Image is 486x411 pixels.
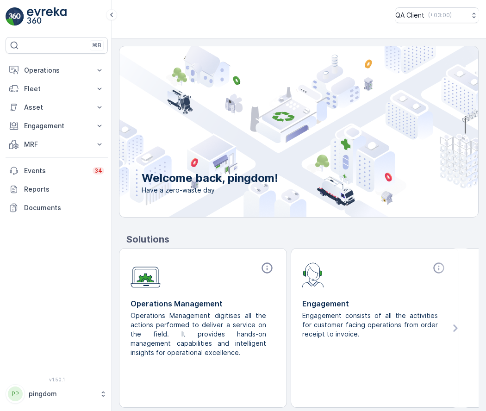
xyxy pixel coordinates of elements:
img: module-icon [131,262,161,288]
img: logo_light-DOdMpM7g.png [27,7,67,26]
p: Events [24,166,87,175]
a: Documents [6,199,108,217]
img: module-icon [302,262,324,287]
p: pingdom [29,389,95,399]
button: Fleet [6,80,108,98]
p: Welcome back, pingdom! [142,171,278,186]
span: Have a zero-waste day [142,186,278,195]
p: QA Client [395,11,424,20]
a: Reports [6,180,108,199]
p: Engagement consists of all the activities for customer facing operations from order receipt to in... [302,311,440,339]
p: Solutions [126,232,479,246]
p: Reports [24,185,104,194]
p: Engagement [24,121,89,131]
button: Asset [6,98,108,117]
p: Engagement [302,298,447,309]
a: Events34 [6,162,108,180]
p: Operations [24,66,89,75]
span: v 1.50.1 [6,377,108,382]
button: PPpingdom [6,384,108,404]
p: ⌘B [92,42,101,49]
p: ( +03:00 ) [428,12,452,19]
button: QA Client(+03:00) [395,7,479,23]
p: Operations Management [131,298,275,309]
button: MRF [6,135,108,154]
p: 34 [94,167,102,174]
p: Asset [24,103,89,112]
p: Fleet [24,84,89,93]
img: logo [6,7,24,26]
p: Documents [24,203,104,212]
button: Operations [6,61,108,80]
div: PP [8,386,23,401]
p: Operations Management digitises all the actions performed to deliver a service on the field. It p... [131,311,268,357]
p: MRF [24,140,89,149]
img: city illustration [78,46,478,217]
button: Engagement [6,117,108,135]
